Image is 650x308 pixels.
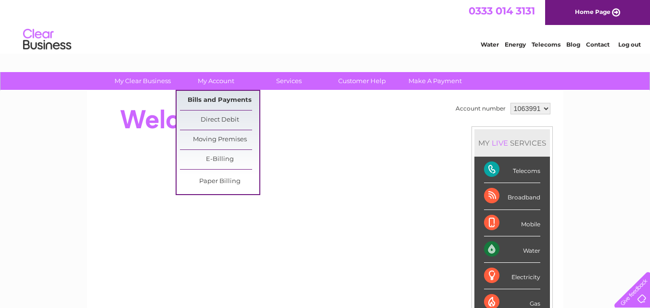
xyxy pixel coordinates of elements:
[484,263,540,289] div: Electricity
[586,41,610,48] a: Contact
[484,157,540,183] div: Telecoms
[180,91,259,110] a: Bills and Payments
[176,72,255,90] a: My Account
[395,72,475,90] a: Make A Payment
[469,5,535,17] a: 0333 014 3131
[249,72,329,90] a: Services
[98,5,553,47] div: Clear Business is a trading name of Verastar Limited (registered in [GEOGRAPHIC_DATA] No. 3667643...
[484,236,540,263] div: Water
[618,41,641,48] a: Log out
[180,130,259,149] a: Moving Premises
[490,138,510,148] div: LIVE
[505,41,526,48] a: Energy
[322,72,402,90] a: Customer Help
[23,25,72,54] img: logo.png
[484,210,540,236] div: Mobile
[474,129,550,157] div: MY SERVICES
[453,100,508,117] td: Account number
[484,183,540,209] div: Broadband
[180,172,259,191] a: Paper Billing
[481,41,499,48] a: Water
[180,111,259,130] a: Direct Debit
[566,41,580,48] a: Blog
[532,41,561,48] a: Telecoms
[103,72,182,90] a: My Clear Business
[180,150,259,169] a: E-Billing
